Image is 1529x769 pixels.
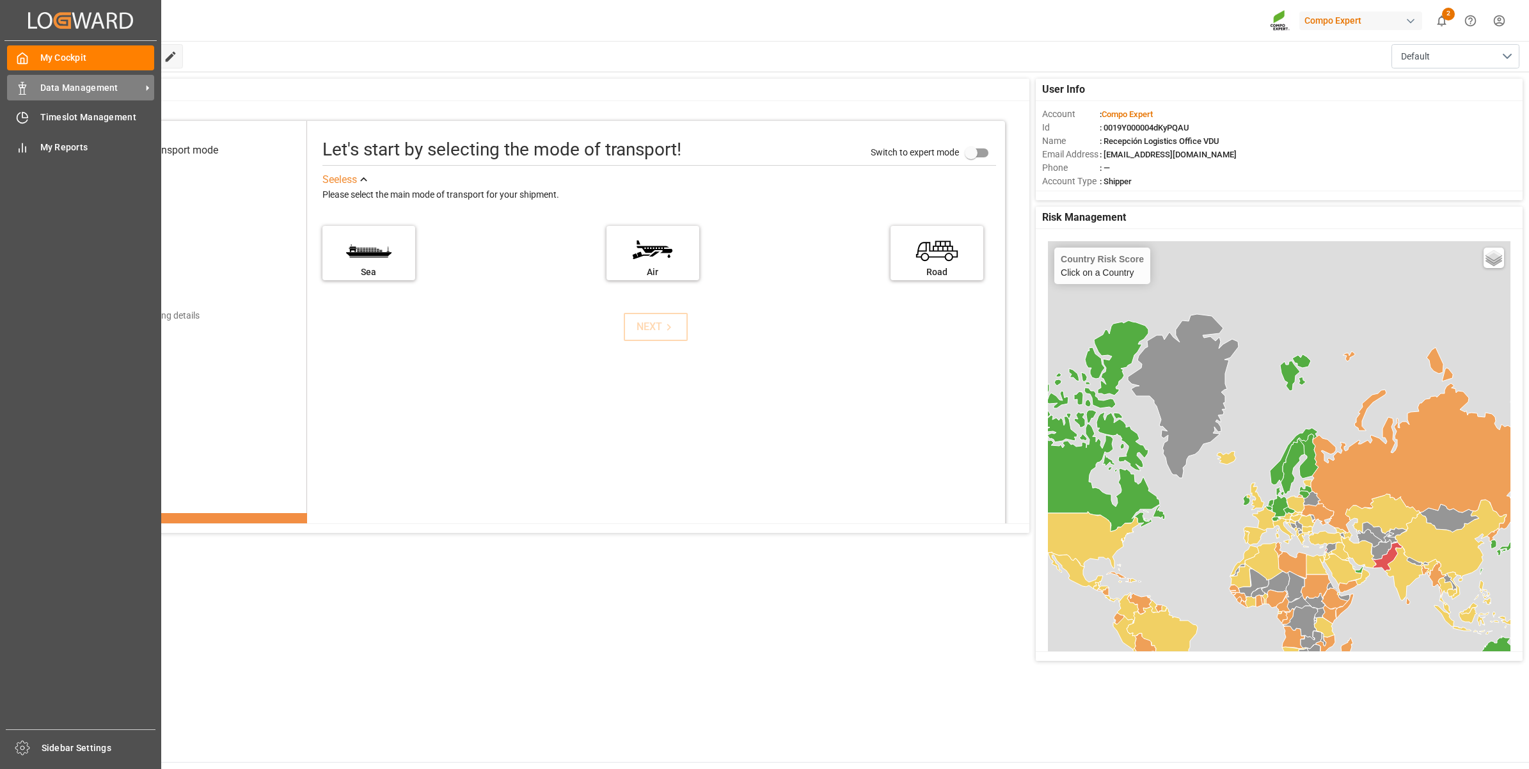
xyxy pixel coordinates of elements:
span: User Info [1042,82,1085,97]
span: Timeslot Management [40,111,155,124]
span: Default [1401,50,1430,63]
span: Email Address [1042,148,1100,161]
span: Account Type [1042,175,1100,188]
div: Click on a Country [1061,254,1144,278]
span: : Shipper [1100,177,1132,186]
span: My Reports [40,141,155,154]
a: My Reports [7,134,154,159]
span: Id [1042,121,1100,134]
span: Sidebar Settings [42,741,156,755]
span: Compo Expert [1102,109,1153,119]
span: Name [1042,134,1100,148]
div: Air [613,266,693,279]
a: Layers [1484,248,1504,268]
div: See less [322,172,357,187]
div: NEXT [637,319,676,335]
div: Sea [329,266,409,279]
span: Risk Management [1042,210,1126,225]
a: Timeslot Management [7,105,154,130]
div: Select transport mode [119,143,218,158]
button: NEXT [624,313,688,341]
span: : 0019Y000004dKyPQAU [1100,123,1189,132]
span: : [EMAIL_ADDRESS][DOMAIN_NAME] [1100,150,1237,159]
span: My Cockpit [40,51,155,65]
button: open menu [1391,44,1519,68]
span: : [1100,109,1153,119]
div: Please select the main mode of transport for your shipment. [322,187,996,203]
span: Phone [1042,161,1100,175]
a: My Cockpit [7,45,154,70]
span: Data Management [40,81,141,95]
span: : Recepción Logistics Office VDU [1100,136,1219,146]
span: : — [1100,163,1110,173]
h4: Country Risk Score [1061,254,1144,264]
span: Switch to expert mode [871,147,959,157]
span: Account [1042,107,1100,121]
div: Let's start by selecting the mode of transport! [322,136,681,163]
div: Road [897,266,977,279]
